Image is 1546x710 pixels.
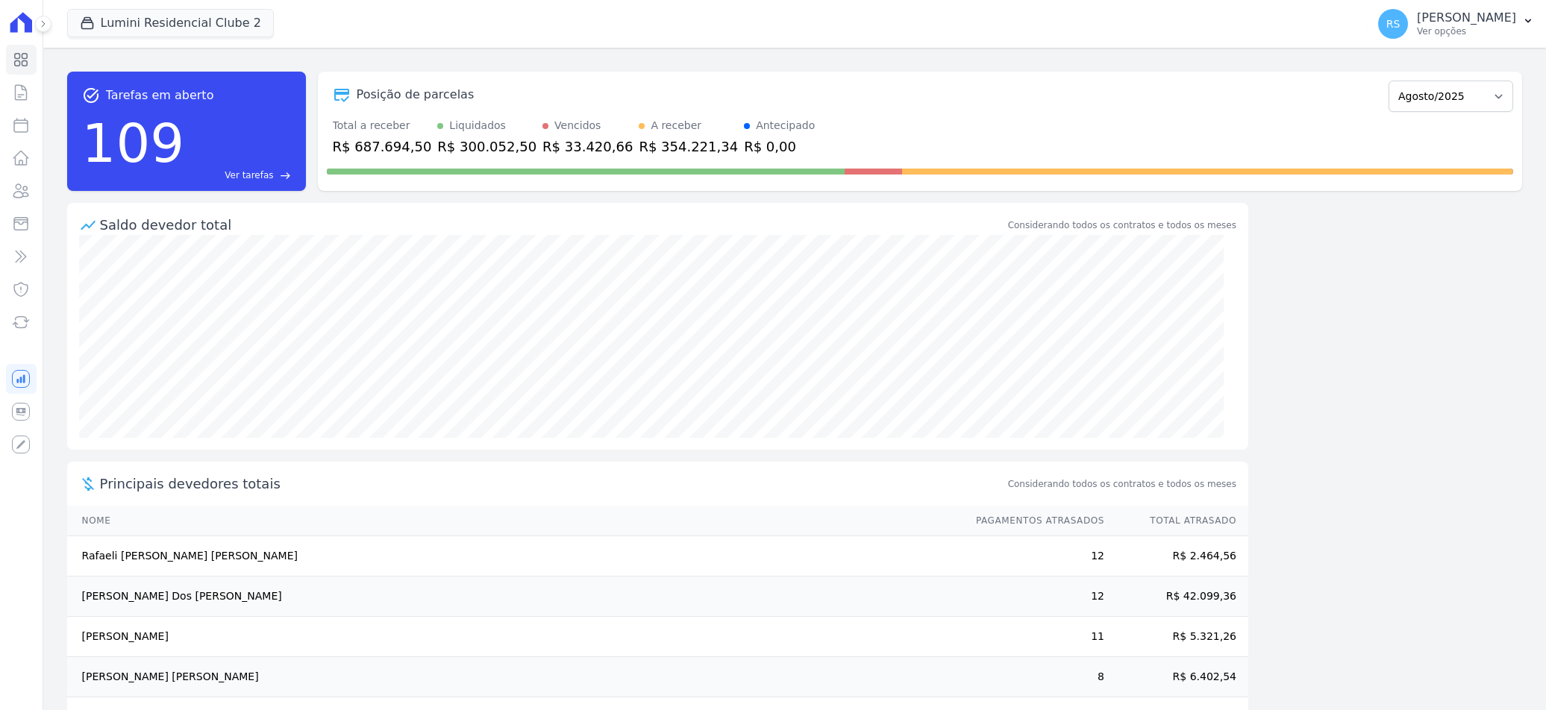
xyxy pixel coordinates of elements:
span: Principais devedores totais [100,474,1005,494]
td: 11 [962,617,1105,657]
td: R$ 5.321,26 [1105,617,1248,657]
div: R$ 687.694,50 [333,136,432,157]
span: Tarefas em aberto [106,87,214,104]
td: [PERSON_NAME] Dos [PERSON_NAME] [67,577,962,617]
div: R$ 300.052,50 [437,136,536,157]
div: R$ 354.221,34 [639,136,738,157]
div: A receber [651,118,701,133]
td: [PERSON_NAME] [67,617,962,657]
td: R$ 6.402,54 [1105,657,1248,697]
span: task_alt [82,87,100,104]
span: east [280,170,291,181]
th: Total Atrasado [1105,506,1248,536]
th: Nome [67,506,962,536]
div: Saldo devedor total [100,215,1005,235]
td: Rafaeli [PERSON_NAME] [PERSON_NAME] [67,536,962,577]
div: Total a receber [333,118,432,133]
td: [PERSON_NAME] [PERSON_NAME] [67,657,962,697]
th: Pagamentos Atrasados [962,506,1105,536]
div: R$ 33.420,66 [542,136,633,157]
a: Ver tarefas east [190,169,291,182]
div: Antecipado [756,118,815,133]
span: Considerando todos os contratos e todos os meses [1008,477,1236,491]
button: RS [PERSON_NAME] Ver opções [1366,3,1546,45]
button: Lumini Residencial Clube 2 [67,9,274,37]
div: Posição de parcelas [357,86,475,104]
td: 8 [962,657,1105,697]
span: Ver tarefas [225,169,273,182]
div: R$ 0,00 [744,136,815,157]
td: R$ 2.464,56 [1105,536,1248,577]
td: 12 [962,536,1105,577]
td: R$ 42.099,36 [1105,577,1248,617]
p: [PERSON_NAME] [1417,10,1516,25]
p: Ver opções [1417,25,1516,37]
div: Considerando todos os contratos e todos os meses [1008,219,1236,232]
div: 109 [82,104,184,182]
span: RS [1386,19,1401,29]
div: Vencidos [554,118,601,133]
td: 12 [962,577,1105,617]
div: Liquidados [449,118,506,133]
